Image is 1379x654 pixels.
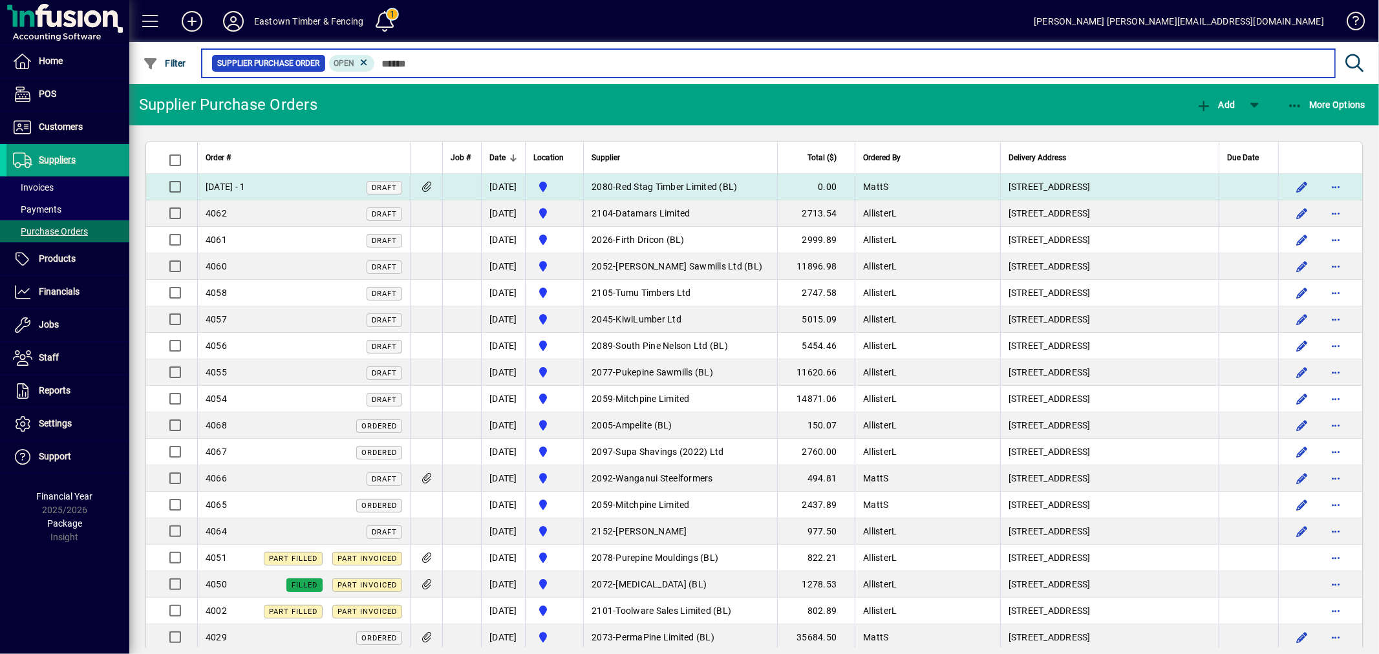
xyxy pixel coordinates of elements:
[206,151,402,165] div: Order #
[583,174,777,200] td: -
[777,492,855,518] td: 2437.89
[1325,415,1346,436] button: More options
[616,182,738,192] span: Red Stag Timber Limited (BL)
[533,179,575,195] span: Holyoake St
[6,176,129,198] a: Invoices
[863,500,888,510] span: MattS
[206,500,227,510] span: 4065
[206,208,227,218] span: 4062
[6,243,129,275] a: Products
[39,89,56,99] span: POS
[777,386,855,412] td: 14871.06
[592,394,613,404] span: 2059
[143,58,186,69] span: Filter
[481,227,525,253] td: [DATE]
[583,333,777,359] td: -
[39,121,83,132] span: Customers
[1193,93,1238,116] button: Add
[361,422,397,430] span: Ordered
[807,151,837,165] span: Total ($)
[139,94,317,115] div: Supplier Purchase Orders
[206,526,227,536] span: 4064
[1000,545,1219,571] td: [STREET_ADDRESS]
[533,285,575,301] span: Holyoake St
[533,576,575,592] span: Holyoake St
[1325,441,1346,462] button: More options
[451,151,471,165] span: Job #
[39,154,76,165] span: Suppliers
[583,386,777,412] td: -
[777,359,855,386] td: 11620.66
[583,465,777,492] td: -
[206,632,227,642] span: 4029
[777,306,855,333] td: 5015.09
[863,288,897,298] span: AllisterL
[592,314,613,324] span: 2045
[140,52,189,75] button: Filter
[481,492,525,518] td: [DATE]
[777,253,855,280] td: 11896.98
[1000,571,1219,598] td: [STREET_ADDRESS]
[206,288,227,298] span: 4058
[481,200,525,227] td: [DATE]
[481,624,525,651] td: [DATE]
[206,473,227,483] span: 4066
[592,526,613,536] span: 2152
[171,10,213,33] button: Add
[206,447,227,457] span: 4067
[1000,359,1219,386] td: [STREET_ADDRESS]
[337,607,397,616] span: Part Invoiced
[206,182,246,192] span: [DATE] - 1
[481,545,525,571] td: [DATE]
[777,200,855,227] td: 2713.54
[592,606,613,616] span: 2101
[592,341,613,351] span: 2089
[533,523,575,539] span: Holyoake St
[616,579,707,589] span: [MEDICAL_DATA] (BL)
[269,554,317,563] span: Part Filled
[361,634,397,642] span: Ordered
[777,518,855,545] td: 977.50
[616,394,690,404] span: Mitchpine Limited
[6,441,129,473] a: Support
[777,412,855,439] td: 150.07
[481,439,525,465] td: [DATE]
[863,261,897,271] span: AllisterL
[6,375,129,407] a: Reports
[206,579,227,589] span: 4050
[372,290,397,298] span: Draft
[616,447,724,457] span: Supa Shavings (2022) Ltd
[777,545,855,571] td: 822.21
[39,352,59,363] span: Staff
[1292,468,1312,489] button: Edit
[1000,306,1219,333] td: [STREET_ADDRESS]
[1337,3,1363,45] a: Knowledge Base
[6,276,129,308] a: Financials
[213,10,254,33] button: Profile
[481,333,525,359] td: [DATE]
[777,624,855,651] td: 35684.50
[206,314,227,324] span: 4057
[1000,518,1219,545] td: [STREET_ADDRESS]
[1009,151,1066,165] span: Delivery Address
[583,598,777,624] td: -
[616,526,687,536] span: [PERSON_NAME]
[1000,439,1219,465] td: [STREET_ADDRESS]
[39,319,59,330] span: Jobs
[616,341,729,351] span: South Pine Nelson Ltd (BL)
[592,632,613,642] span: 2073
[1292,494,1312,515] button: Edit
[1325,282,1346,303] button: More options
[1292,627,1312,648] button: Edit
[39,286,80,297] span: Financials
[583,253,777,280] td: -
[616,632,715,642] span: PermaPine Limited (BL)
[1034,11,1324,32] div: [PERSON_NAME] [PERSON_NAME][EMAIL_ADDRESS][DOMAIN_NAME]
[1292,176,1312,197] button: Edit
[361,501,397,510] span: Ordered
[1227,151,1270,165] div: Due Date
[533,206,575,221] span: Holyoake St
[37,491,93,501] span: Financial Year
[372,369,397,377] span: Draft
[481,598,525,624] td: [DATE]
